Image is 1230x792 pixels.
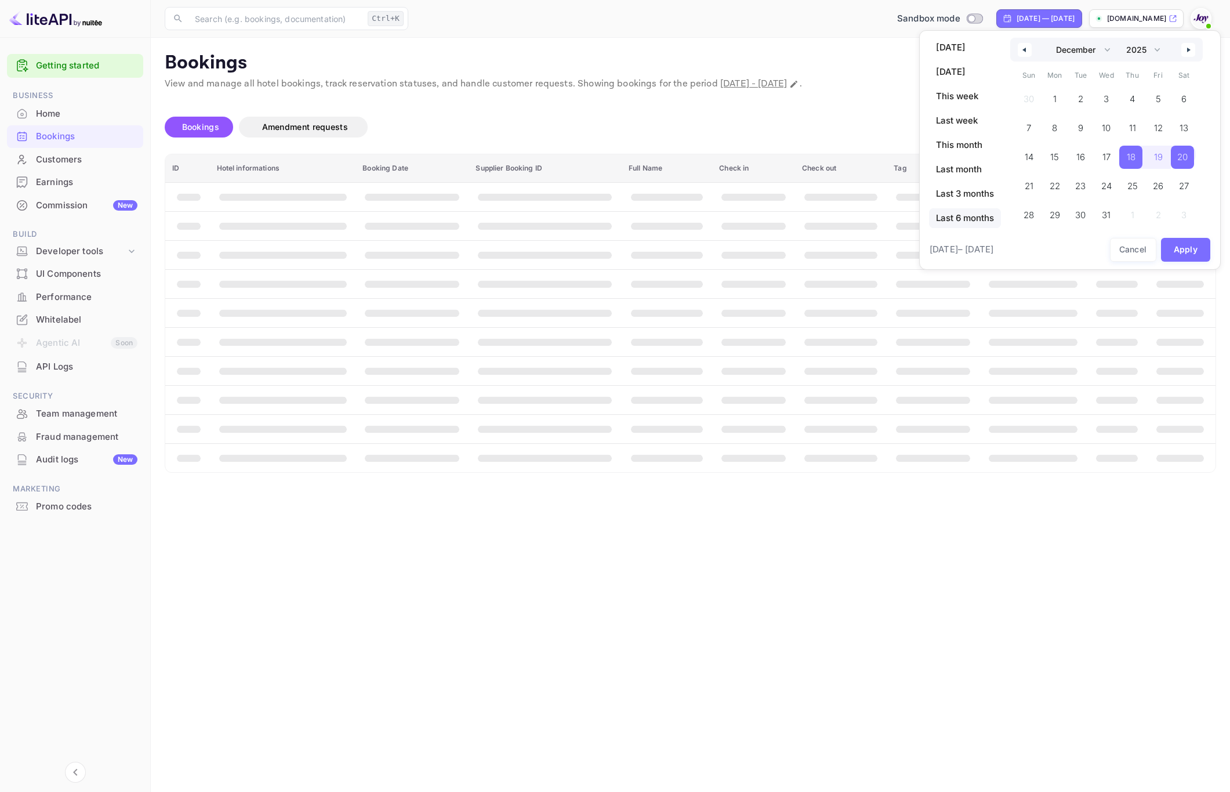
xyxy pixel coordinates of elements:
span: 8 [1052,118,1057,139]
button: 2 [1068,85,1094,108]
button: 20 [1171,143,1197,166]
span: 24 [1101,176,1112,197]
span: 1 [1053,89,1057,110]
span: 21 [1025,176,1033,197]
button: 13 [1171,114,1197,137]
span: 30 [1075,205,1086,226]
button: 17 [1094,143,1120,166]
span: 13 [1180,118,1188,139]
span: Thu [1119,66,1145,85]
span: 11 [1129,118,1136,139]
button: Apply [1161,238,1211,262]
span: 27 [1179,176,1189,197]
button: 14 [1016,143,1042,166]
button: [DATE] [929,62,1001,82]
span: 23 [1075,176,1086,197]
button: 12 [1145,114,1171,137]
button: 8 [1042,114,1068,137]
button: 15 [1042,143,1068,166]
button: 27 [1171,172,1197,195]
button: Cancel [1110,238,1156,262]
span: 22 [1050,176,1060,197]
span: 12 [1154,118,1163,139]
button: 5 [1145,85,1171,108]
span: 10 [1102,118,1111,139]
span: 5 [1156,89,1161,110]
button: 4 [1119,85,1145,108]
span: 19 [1154,147,1163,168]
span: 9 [1078,118,1083,139]
span: 20 [1177,147,1188,168]
button: 9 [1068,114,1094,137]
span: Sun [1016,66,1042,85]
button: 11 [1119,114,1145,137]
button: 1 [1042,85,1068,108]
span: 15 [1050,147,1059,168]
span: 29 [1050,205,1060,226]
span: 4 [1130,89,1135,110]
span: Wed [1094,66,1120,85]
button: Last 6 months [929,208,1001,228]
button: This month [929,135,1001,155]
button: 30 [1068,201,1094,224]
button: Last month [929,160,1001,179]
button: 22 [1042,172,1068,195]
span: Fri [1145,66,1171,85]
button: 28 [1016,201,1042,224]
span: 7 [1026,118,1031,139]
button: This week [929,86,1001,106]
button: Last 3 months [929,184,1001,204]
button: [DATE] [929,38,1001,57]
button: 10 [1094,114,1120,137]
span: 31 [1102,205,1111,226]
span: 2 [1078,89,1083,110]
span: 18 [1127,147,1135,168]
button: 7 [1016,114,1042,137]
span: 16 [1076,147,1085,168]
span: 26 [1153,176,1163,197]
button: 24 [1094,172,1120,195]
button: 3 [1094,85,1120,108]
button: 6 [1171,85,1197,108]
span: 17 [1102,147,1111,168]
span: [DATE] – [DATE] [930,243,993,256]
span: 14 [1025,147,1033,168]
button: 26 [1145,172,1171,195]
button: 19 [1145,143,1171,166]
span: Tue [1068,66,1094,85]
button: 29 [1042,201,1068,224]
button: 25 [1119,172,1145,195]
button: 16 [1068,143,1094,166]
span: 3 [1104,89,1109,110]
button: 31 [1094,201,1120,224]
span: Sat [1171,66,1197,85]
button: 21 [1016,172,1042,195]
button: Last week [929,111,1001,131]
span: 25 [1127,176,1138,197]
span: 6 [1181,89,1187,110]
span: 28 [1024,205,1034,226]
button: 18 [1119,143,1145,166]
button: 23 [1068,172,1094,195]
span: Mon [1042,66,1068,85]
